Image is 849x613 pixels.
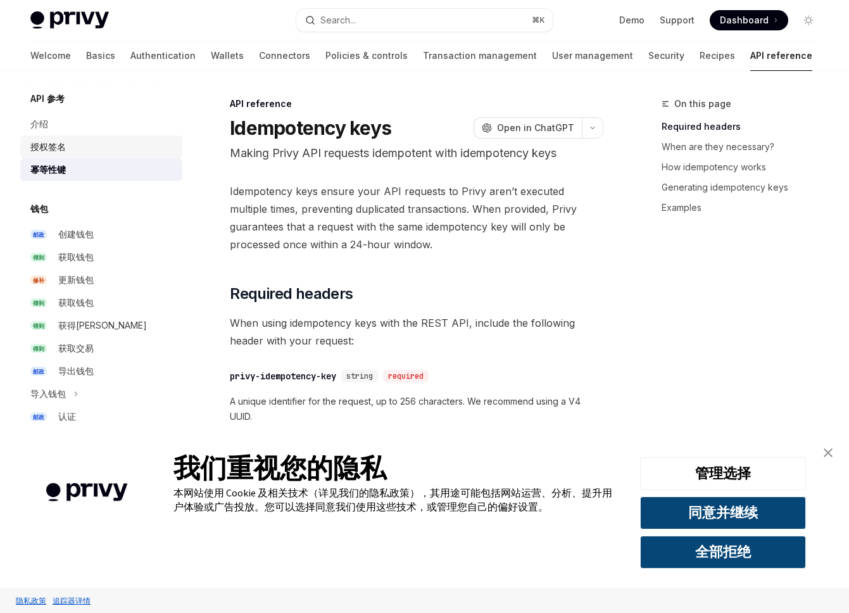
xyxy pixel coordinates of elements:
[230,370,336,382] div: privy-idempotency-key
[19,465,154,520] img: 公司徽标
[798,10,819,30] button: Toggle dark mode
[30,118,48,129] font: 介绍
[33,322,44,329] font: 得到
[815,440,841,465] a: 关闭横幅
[33,368,44,375] font: 邮政
[824,448,833,457] img: 关闭横幅
[173,486,612,513] font: 本网站使用 Cookie 及相关技术（详见我们的隐私政策），其用途可能包括网站运营、分析、提升用户体验或广告投放。您可以选择同意我们使用这些技术，或管理您自己的偏好设置。
[662,137,829,157] a: When are they necessary?
[700,41,735,71] a: Recipes
[230,314,603,350] span: When using idempotency keys with the REST API, include the following header with your request:
[13,590,49,612] a: 隐私政策
[20,337,182,360] a: 得到获取交易
[58,365,94,376] font: 导出钱包
[710,10,788,30] a: Dashboard
[33,277,44,284] font: 修补
[474,117,582,139] button: Open in ChatGPT
[58,411,76,422] font: 认证
[230,182,603,253] span: Idempotency keys ensure your API requests to Privy aren’t executed multiple times, preventing dup...
[662,177,829,198] a: Generating idempotency keys
[30,93,65,104] font: API 参考
[86,41,115,71] a: Basics
[532,15,545,25] span: ⌘ K
[640,536,806,569] button: 全部拒绝
[662,157,829,177] a: How idempotency works
[662,198,829,218] a: Examples
[20,291,182,314] a: 得到获取钱包
[674,96,731,111] span: On this page
[619,14,645,27] a: Demo
[30,11,109,29] img: light logo
[20,136,182,158] a: 授权签名
[20,269,182,291] a: 修补更新钱包
[20,113,182,136] a: 介绍
[750,41,812,71] a: API reference
[33,231,44,238] font: 邮政
[662,117,829,137] a: Required headers
[30,203,48,214] font: 钱包
[230,144,603,162] p: Making Privy API requests idempotent with idempotency keys
[33,345,44,352] font: 得到
[230,394,603,424] span: A unique identifier for the request, up to 256 characters. We recommend using a V4 UUID.
[49,590,94,612] a: 追踪器详情
[33,300,44,306] font: 得到
[695,464,751,482] font: 管理选择
[30,41,71,71] a: Welcome
[173,452,386,484] font: 我们重视您的隐私
[720,14,769,27] span: Dashboard
[58,297,94,308] font: 获取钱包
[30,388,66,399] font: 导入钱包
[20,223,182,246] a: 邮政创建钱包
[58,320,147,331] font: 获得[PERSON_NAME]
[259,41,310,71] a: Connectors
[16,596,46,605] font: 隐私政策
[211,41,244,71] a: Wallets
[423,41,537,71] a: Transaction management
[30,164,66,175] font: 幂等性键
[58,274,94,285] font: 更新钱包
[320,13,356,28] div: Search...
[648,41,684,71] a: Security
[230,117,391,139] h1: Idempotency keys
[640,496,806,529] button: 同意并继续
[230,98,603,110] div: API reference
[20,405,182,428] a: 邮政认证
[53,596,91,605] font: 追踪器详情
[383,370,429,382] div: required
[20,360,182,382] a: 邮政导出钱包
[296,9,552,32] button: Search...⌘K
[58,229,94,239] font: 创建钱包
[660,14,695,27] a: Support
[640,457,806,490] button: 管理选择
[20,314,182,337] a: 得到获得[PERSON_NAME]
[230,284,353,304] span: Required headers
[130,41,196,71] a: Authentication
[33,414,44,420] font: 邮政
[497,122,574,134] span: Open in ChatGPT
[346,371,373,381] span: string
[20,158,182,181] a: 幂等性键
[325,41,408,71] a: Policies & controls
[552,41,633,71] a: User management
[58,343,94,353] font: 获取交易
[695,543,751,560] font: 全部拒绝
[688,503,758,521] font: 同意并继续
[58,251,94,262] font: 获取钱包
[33,254,44,261] font: 得到
[30,141,66,152] font: 授权签名
[20,246,182,269] a: 得到获取钱包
